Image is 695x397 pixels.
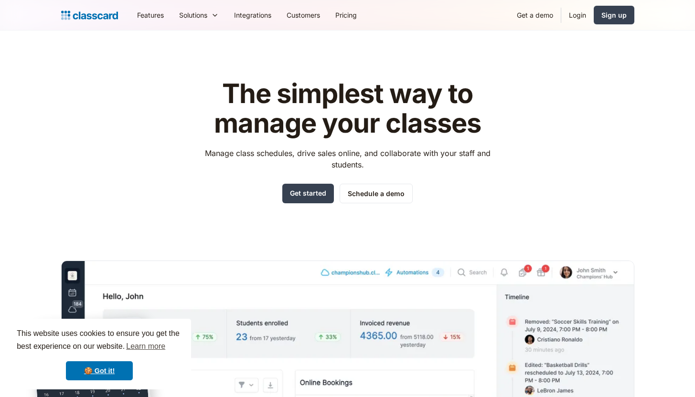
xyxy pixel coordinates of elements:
a: Customers [279,4,328,26]
h1: The simplest way to manage your classes [196,79,499,138]
div: Sign up [601,10,627,20]
a: Login [561,4,594,26]
a: learn more about cookies [125,339,167,354]
div: Solutions [179,10,207,20]
a: Get started [282,184,334,203]
a: Pricing [328,4,364,26]
p: Manage class schedules, drive sales online, and collaborate with your staff and students. [196,147,499,170]
div: Solutions [171,4,226,26]
a: Schedule a demo [340,184,413,203]
a: Get a demo [509,4,561,26]
a: dismiss cookie message [66,361,133,380]
a: Sign up [594,6,634,24]
a: Features [129,4,171,26]
span: This website uses cookies to ensure you get the best experience on our website. [17,328,182,354]
a: home [61,9,118,22]
div: cookieconsent [8,319,191,389]
a: Integrations [226,4,279,26]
